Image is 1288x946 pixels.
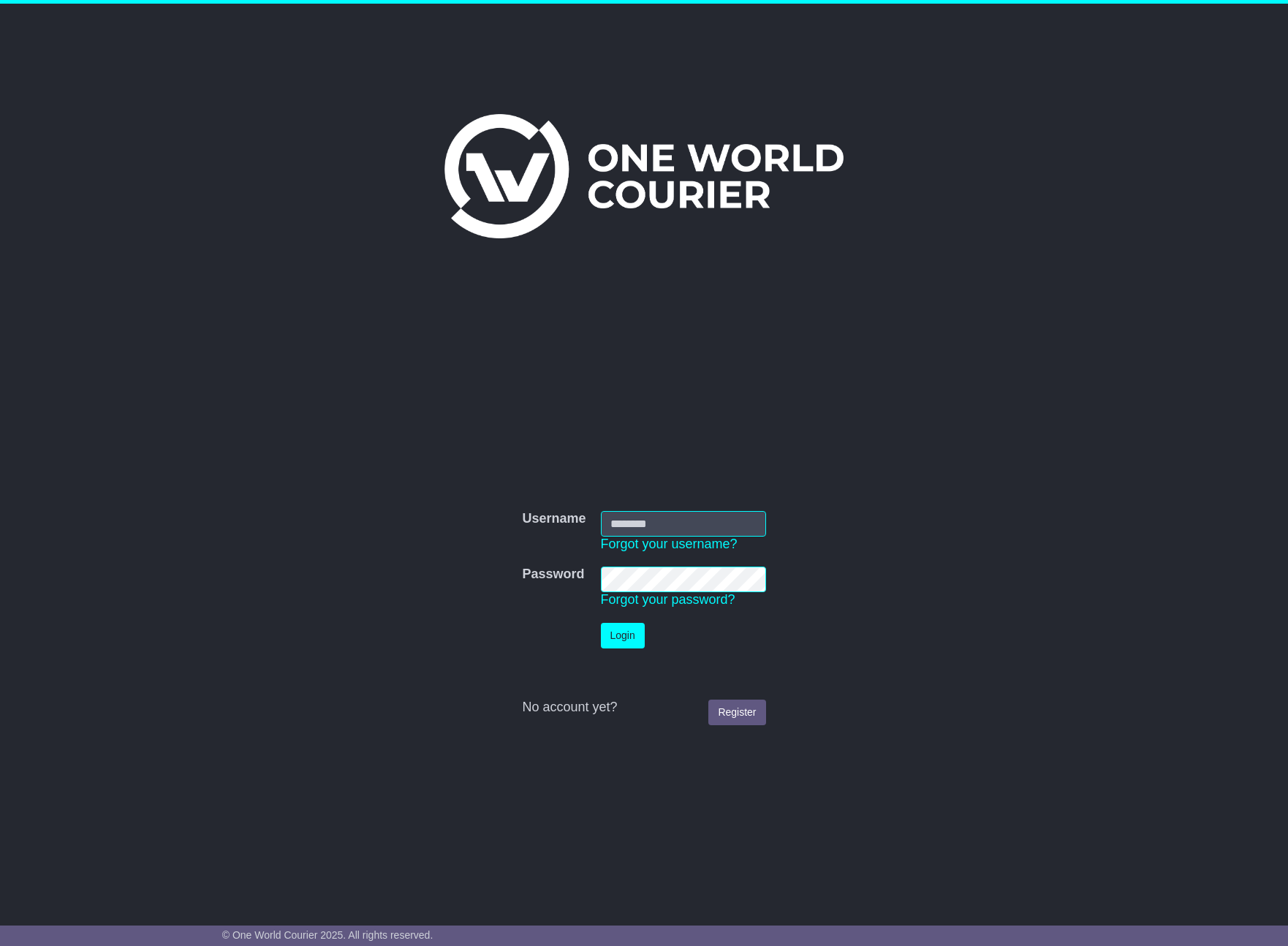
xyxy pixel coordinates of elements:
[708,700,765,725] a: Register
[522,567,584,583] label: Password
[601,537,738,551] a: Forgot your username?
[222,929,433,941] span: © One World Courier 2025. All rights reserved.
[522,511,586,527] label: Username
[601,623,645,648] button: Login
[444,114,844,238] img: One World
[601,592,735,607] a: Forgot your password?
[522,700,765,716] div: No account yet?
